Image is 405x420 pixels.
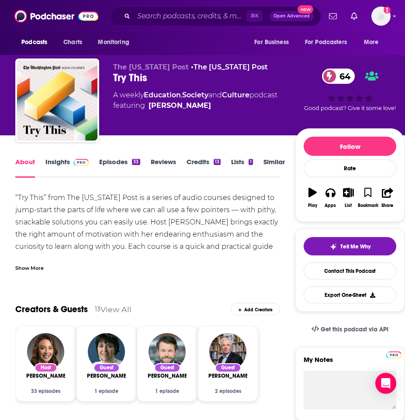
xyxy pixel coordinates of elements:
span: Logged in as jciarczynski [371,7,391,26]
button: open menu [92,34,140,51]
div: 33 [132,159,140,165]
div: Add Creators [231,303,280,315]
button: Bookmark [357,182,379,213]
img: tell me why sparkle [330,243,337,250]
a: Charles Duhigg [145,372,189,379]
div: 33 episodes [26,388,65,394]
span: Charts [63,36,82,48]
img: Podchaser Pro [386,351,402,358]
a: Pro website [386,350,402,358]
a: The [US_STATE] Post [194,63,268,71]
span: [PERSON_NAME] [145,372,189,379]
div: 1 [249,159,253,165]
div: Open Intercom Messenger [375,373,396,394]
span: Tell Me Why [340,243,370,250]
button: List [339,182,357,213]
div: Play [308,203,317,208]
span: [PERSON_NAME] [24,372,68,379]
a: Contact This Podcast [304,262,396,279]
a: Credits13 [187,158,221,178]
div: “Try This” from The [US_STATE] Post is a series of audio courses designed to jump-start the parts... [15,192,280,277]
img: Podchaser - Follow, Share and Rate Podcasts [14,8,98,24]
span: The [US_STATE] Post [113,63,189,71]
span: For Business [254,36,289,48]
a: InsightsPodchaser Pro [45,158,89,178]
input: Search podcasts, credits, & more... [134,9,246,23]
button: open menu [248,34,300,51]
a: Episodes33 [99,158,140,178]
img: Try This [17,60,97,141]
a: Culture [222,91,249,99]
button: Show profile menu [371,7,391,26]
img: Alexander Keyssar [209,333,246,370]
button: tell me why sparkleTell Me Why [304,237,396,255]
a: Creators & Guests [15,304,88,315]
button: open menu [15,34,59,51]
span: and [208,91,222,99]
span: 64 [331,69,355,84]
span: Podcasts [21,36,47,48]
a: 64 [322,69,355,84]
button: Share [379,182,397,213]
span: Get this podcast via API [321,326,388,333]
a: Similar [263,158,285,178]
div: Bookmark [358,203,378,208]
span: , [181,91,182,99]
span: More [364,36,379,48]
div: 13 [95,305,100,313]
div: Guest [215,363,241,372]
div: Rate [304,159,396,177]
a: Alexander Keyssar [206,372,250,379]
div: Host [35,363,57,372]
span: featuring [113,100,277,111]
span: ⌘ K [246,10,263,22]
button: Open AdvancedNew [270,11,314,21]
img: Podchaser Pro [73,159,89,166]
div: 1 episode [148,388,187,394]
a: Education [144,91,181,99]
img: Charles Duhigg [149,333,186,370]
div: 1 episode [87,388,126,394]
a: View All [100,305,132,314]
span: Monitoring [98,36,129,48]
div: Guest [93,363,120,372]
a: Cristina Quinn [24,372,68,379]
a: Lists1 [231,158,253,178]
img: Cristina Quinn [27,333,64,370]
span: • [191,63,268,71]
button: Play [304,182,322,213]
div: 64Good podcast? Give it some love! [295,63,405,117]
img: User Profile [371,7,391,26]
span: [PERSON_NAME] [85,372,128,379]
a: Cristina Quinn [149,100,211,111]
button: Apps [322,182,339,213]
a: Amy Gardner [85,372,128,379]
a: About [15,158,35,178]
button: Follow [304,137,396,156]
button: open menu [358,34,390,51]
div: Guest [154,363,180,372]
div: Share [381,203,393,208]
span: Good podcast? Give it some love! [304,105,396,111]
div: 2 episodes [208,388,247,394]
div: A weekly podcast [113,90,277,111]
a: Charts [58,34,87,51]
span: New [298,5,313,14]
img: Amy Gardner [88,333,125,370]
span: [PERSON_NAME] [206,372,250,379]
span: For Podcasters [305,36,347,48]
a: Society [182,91,208,99]
a: Reviews [151,158,176,178]
div: Search podcasts, credits, & more... [110,6,321,26]
div: List [345,203,352,208]
a: Get this podcast via API [305,319,395,340]
span: Open Advanced [273,14,310,18]
a: Show notifications dropdown [325,9,340,24]
a: Show notifications dropdown [347,9,361,24]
